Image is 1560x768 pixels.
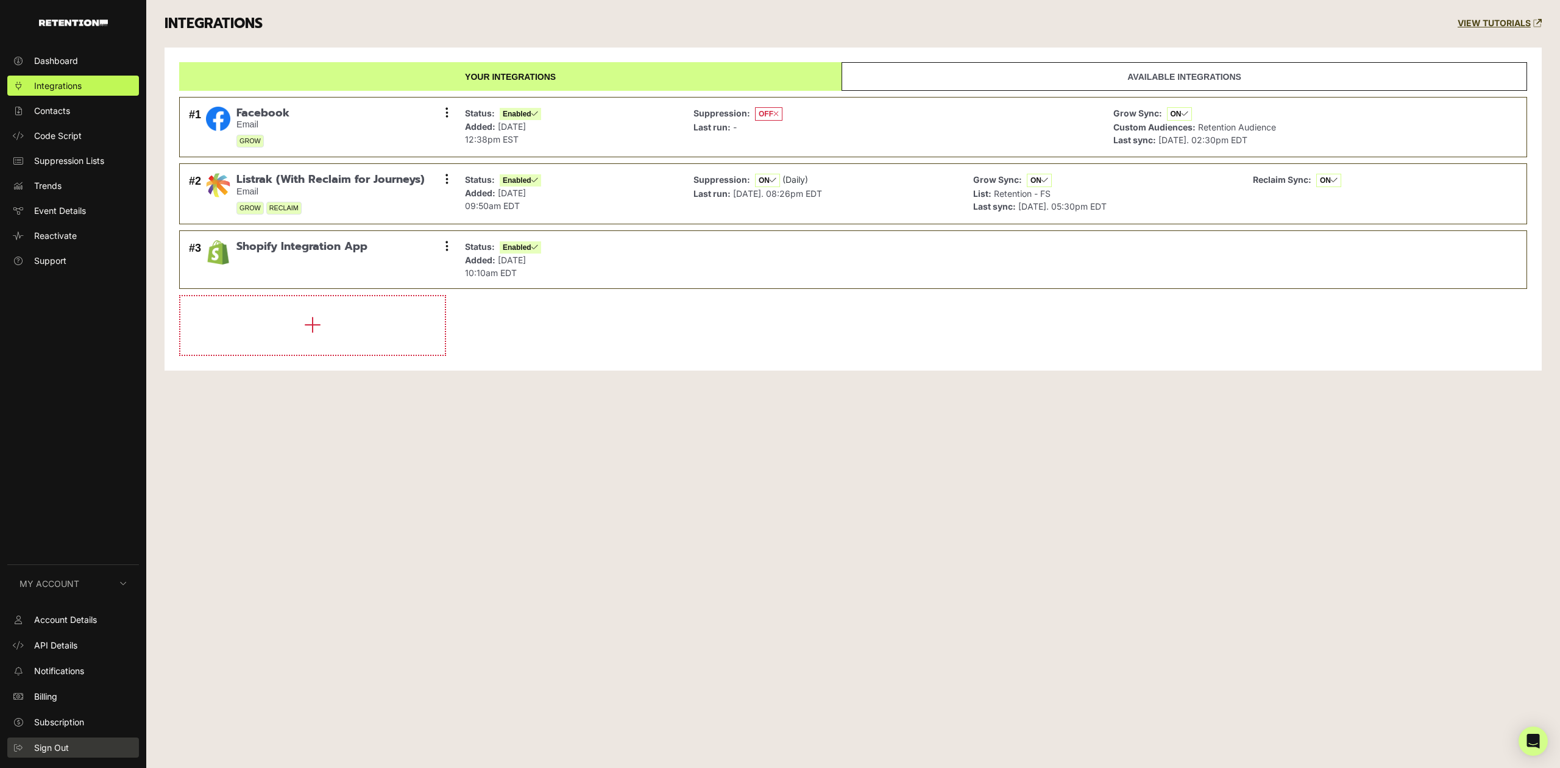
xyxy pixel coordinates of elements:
[1458,18,1542,29] a: VIEW TUTORIALS
[973,188,991,199] strong: List:
[755,174,780,187] span: ON
[1113,108,1162,118] strong: Grow Sync:
[7,51,139,71] a: Dashboard
[782,174,808,185] span: (Daily)
[1113,122,1196,132] strong: Custom Audiences:
[34,254,66,267] span: Support
[693,122,731,132] strong: Last run:
[34,54,78,67] span: Dashboard
[465,121,495,132] strong: Added:
[465,188,495,198] strong: Added:
[693,174,750,185] strong: Suppression:
[34,154,104,167] span: Suppression Lists
[7,76,139,96] a: Integrations
[206,240,230,265] img: Shopify Integration App
[1316,174,1341,187] span: ON
[206,173,230,197] img: Listrak (With Reclaim for Journeys)
[189,107,201,148] div: #1
[7,201,139,221] a: Event Details
[266,202,302,215] span: RECLAIM
[236,173,425,187] span: Listrak (With Reclaim for Journeys)
[1198,122,1276,132] span: Retention Audience
[7,251,139,271] a: Support
[7,661,139,681] a: Notifications
[236,107,289,120] span: Facebook
[189,240,201,279] div: #3
[1158,135,1247,145] span: [DATE]. 02:30pm EDT
[189,173,201,215] div: #2
[465,255,495,265] strong: Added:
[693,108,750,118] strong: Suppression:
[179,62,842,91] a: Your integrations
[34,179,62,192] span: Trends
[1027,174,1052,187] span: ON
[236,187,425,197] small: Email
[7,101,139,121] a: Contacts
[236,202,264,215] span: GROW
[34,79,82,92] span: Integrations
[1018,201,1107,212] span: [DATE]. 05:30pm EDT
[1519,727,1548,756] div: Open Intercom Messenger
[34,104,70,117] span: Contacts
[7,635,139,655] a: API Details
[7,738,139,758] a: Sign Out
[733,188,822,199] span: [DATE]. 08:26pm EDT
[755,107,782,121] span: OFF
[7,712,139,732] a: Subscription
[500,241,541,254] span: Enabled
[34,664,84,677] span: Notifications
[1167,107,1192,121] span: ON
[842,62,1527,91] a: Available integrations
[465,255,526,278] span: [DATE] 10:10am EDT
[733,122,737,132] span: -
[500,108,541,120] span: Enabled
[7,610,139,630] a: Account Details
[465,174,495,185] strong: Status:
[7,226,139,246] a: Reactivate
[39,20,108,26] img: Retention.com
[34,639,77,652] span: API Details
[34,613,97,626] span: Account Details
[236,240,367,254] span: Shopify Integration App
[973,201,1016,212] strong: Last sync:
[7,565,139,602] button: My Account
[7,686,139,706] a: Billing
[165,15,263,32] h3: INTEGRATIONS
[1113,135,1156,145] strong: Last sync:
[465,241,495,252] strong: Status:
[19,577,79,590] span: My Account
[34,204,86,217] span: Event Details
[236,135,264,148] span: GROW
[1253,174,1311,185] strong: Reclaim Sync:
[34,741,69,754] span: Sign Out
[465,121,526,144] span: [DATE] 12:38pm EST
[7,151,139,171] a: Suppression Lists
[236,119,289,130] small: Email
[973,174,1022,185] strong: Grow Sync:
[7,126,139,146] a: Code Script
[34,129,82,142] span: Code Script
[465,108,495,118] strong: Status:
[500,174,541,187] span: Enabled
[693,188,731,199] strong: Last run:
[206,107,230,131] img: Facebook
[34,229,77,242] span: Reactivate
[7,176,139,196] a: Trends
[34,690,57,703] span: Billing
[34,716,84,728] span: Subscription
[994,188,1051,199] span: Retention - FS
